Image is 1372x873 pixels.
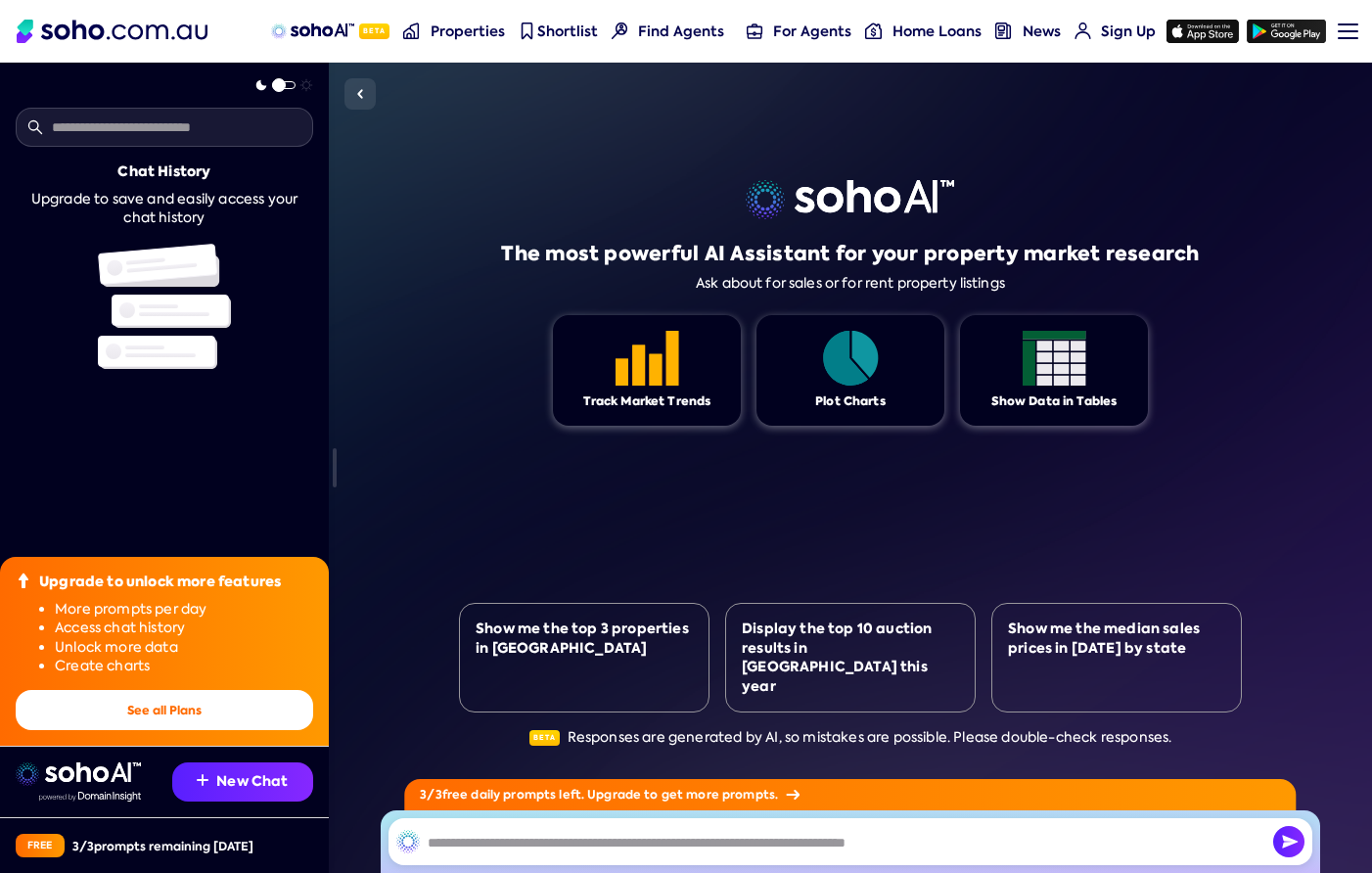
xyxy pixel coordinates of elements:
[431,22,505,41] span: Properties
[16,190,313,228] div: Upgrade to save and easily access your chat history
[616,331,679,386] img: Feature 1 icon
[501,240,1199,267] h1: The most powerful AI Assistant for your property market research
[1023,22,1061,41] span: News
[271,23,354,39] img: sohoAI logo
[55,619,313,638] li: Access chat history
[117,162,210,182] div: Chat History
[39,792,141,802] img: Data provided by Domain Insight
[742,620,959,696] div: Display the top 10 auction results in [GEOGRAPHIC_DATA] this year
[16,762,141,786] img: sohoai logo
[55,638,313,658] li: Unlock more data
[1075,23,1091,39] img: for-agents-nav icon
[16,834,65,857] div: Free
[537,22,598,41] span: Shortlist
[995,23,1012,39] img: news-nav icon
[786,790,800,800] img: Arrow icon
[39,573,281,592] div: Upgrade to unlock more features
[819,331,883,386] img: Feature 1 icon
[1273,826,1304,857] button: Send
[1273,826,1304,857] img: Send icon
[16,573,31,588] img: Upgrade icon
[773,22,851,41] span: For Agents
[519,23,535,39] img: shortlist-nav icon
[1008,620,1225,658] div: Show me the median sales prices in [DATE] by state
[359,23,389,39] span: Beta
[348,82,372,106] img: Sidebar toggle icon
[72,838,253,854] div: 3 / 3 prompts remaining [DATE]
[815,393,886,410] div: Plot Charts
[892,22,982,41] span: Home Loans
[583,393,711,410] div: Track Market Trends
[1247,20,1326,43] img: google-play icon
[197,774,208,786] img: Recommendation icon
[404,779,1296,810] div: 3 / 3 free daily prompts left. Upgrade to get more prompts.
[865,23,882,39] img: for-agents-nav icon
[638,22,724,41] span: Find Agents
[17,20,207,43] img: Soho Logo
[1101,22,1156,41] span: Sign Up
[529,730,560,746] span: Beta
[396,830,420,853] img: SohoAI logo black
[746,180,954,219] img: sohoai logo
[55,600,313,620] li: More prompts per day
[172,762,313,802] button: New Chat
[696,275,1005,292] div: Ask about for sales or for rent property listings
[747,23,763,39] img: for-agents-nav icon
[55,657,313,676] li: Create charts
[529,728,1172,748] div: Responses are generated by AI, so mistakes are possible. Please double-check responses.
[98,244,231,369] img: Chat history illustration
[991,393,1118,410] div: Show Data in Tables
[1023,331,1086,386] img: Feature 1 icon
[1166,20,1239,43] img: app-store icon
[476,620,693,658] div: Show me the top 3 properties in [GEOGRAPHIC_DATA]
[612,23,628,39] img: Find agents icon
[403,23,420,39] img: properties-nav icon
[16,690,313,730] button: See all Plans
